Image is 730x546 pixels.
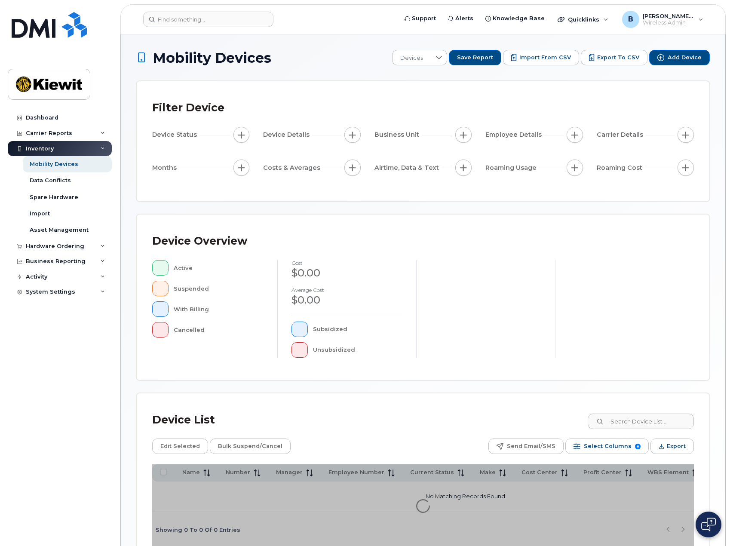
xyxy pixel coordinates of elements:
[313,322,403,337] div: Subsidized
[584,440,632,453] span: Select Columns
[668,54,702,61] span: Add Device
[374,130,422,139] span: Business Unit
[449,50,501,65] button: Save Report
[374,163,442,172] span: Airtime, Data & Text
[174,322,264,337] div: Cancelled
[152,97,224,119] div: Filter Device
[457,54,493,61] span: Save Report
[174,301,264,317] div: With Billing
[152,439,208,454] button: Edit Selected
[152,230,247,252] div: Device Overview
[650,439,694,454] button: Export
[313,342,403,358] div: Unsubsidized
[291,293,402,307] div: $0.00
[263,163,323,172] span: Costs & Averages
[701,518,716,531] img: Open chat
[635,444,641,449] span: 8
[153,50,271,65] span: Mobility Devices
[160,440,200,453] span: Edit Selected
[597,163,645,172] span: Roaming Cost
[581,50,647,65] button: Export to CSV
[291,287,402,293] h4: Average cost
[263,130,312,139] span: Device Details
[597,54,639,61] span: Export to CSV
[393,50,431,66] span: Devices
[588,414,694,429] input: Search Device List ...
[152,409,215,431] div: Device List
[210,439,291,454] button: Bulk Suspend/Cancel
[485,130,544,139] span: Employee Details
[488,439,564,454] button: Send Email/SMS
[152,163,179,172] span: Months
[291,266,402,280] div: $0.00
[597,130,646,139] span: Carrier Details
[218,440,282,453] span: Bulk Suspend/Cancel
[649,50,710,65] button: Add Device
[152,130,199,139] span: Device Status
[503,50,579,65] button: Import from CSV
[291,260,402,266] h4: cost
[174,260,264,276] div: Active
[667,440,686,453] span: Export
[565,439,649,454] button: Select Columns 8
[507,440,555,453] span: Send Email/SMS
[485,163,539,172] span: Roaming Usage
[519,54,571,61] span: Import from CSV
[174,281,264,296] div: Suspended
